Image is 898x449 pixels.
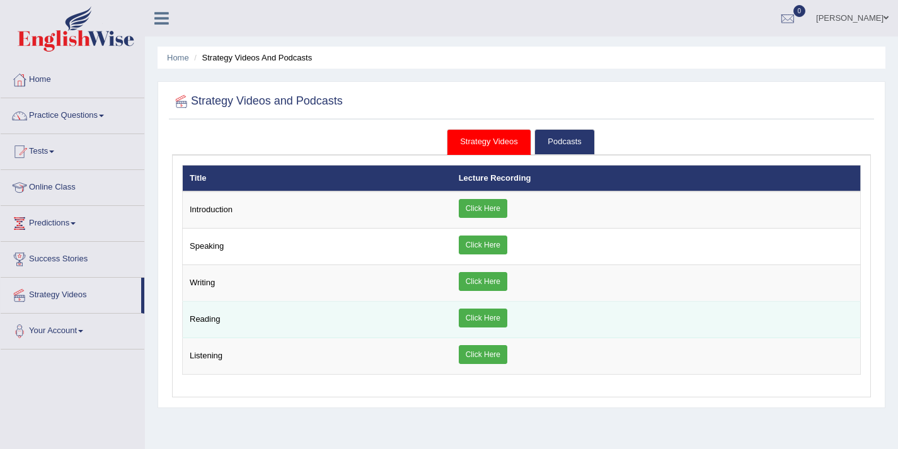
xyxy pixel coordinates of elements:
li: Strategy Videos and Podcasts [191,52,312,64]
a: Your Account [1,314,144,345]
span: 0 [793,5,806,17]
a: Click Here [459,236,507,254]
a: Home [1,62,144,94]
a: Practice Questions [1,98,144,130]
td: Listening [183,338,452,375]
a: Success Stories [1,242,144,273]
th: Title [183,165,452,191]
a: Strategy Videos [447,129,531,155]
td: Introduction [183,191,452,229]
th: Lecture Recording [452,165,861,191]
a: Click Here [459,309,507,327]
a: Click Here [459,272,507,291]
h2: Strategy Videos and Podcasts [172,92,343,111]
a: Click Here [459,345,507,364]
td: Reading [183,302,452,338]
a: Strategy Videos [1,278,141,309]
td: Speaking [183,229,452,265]
td: Writing [183,265,452,302]
a: Home [167,53,189,62]
a: Predictions [1,206,144,237]
a: Online Class [1,170,144,202]
a: Tests [1,134,144,166]
a: Click Here [459,199,507,218]
a: Podcasts [534,129,594,155]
